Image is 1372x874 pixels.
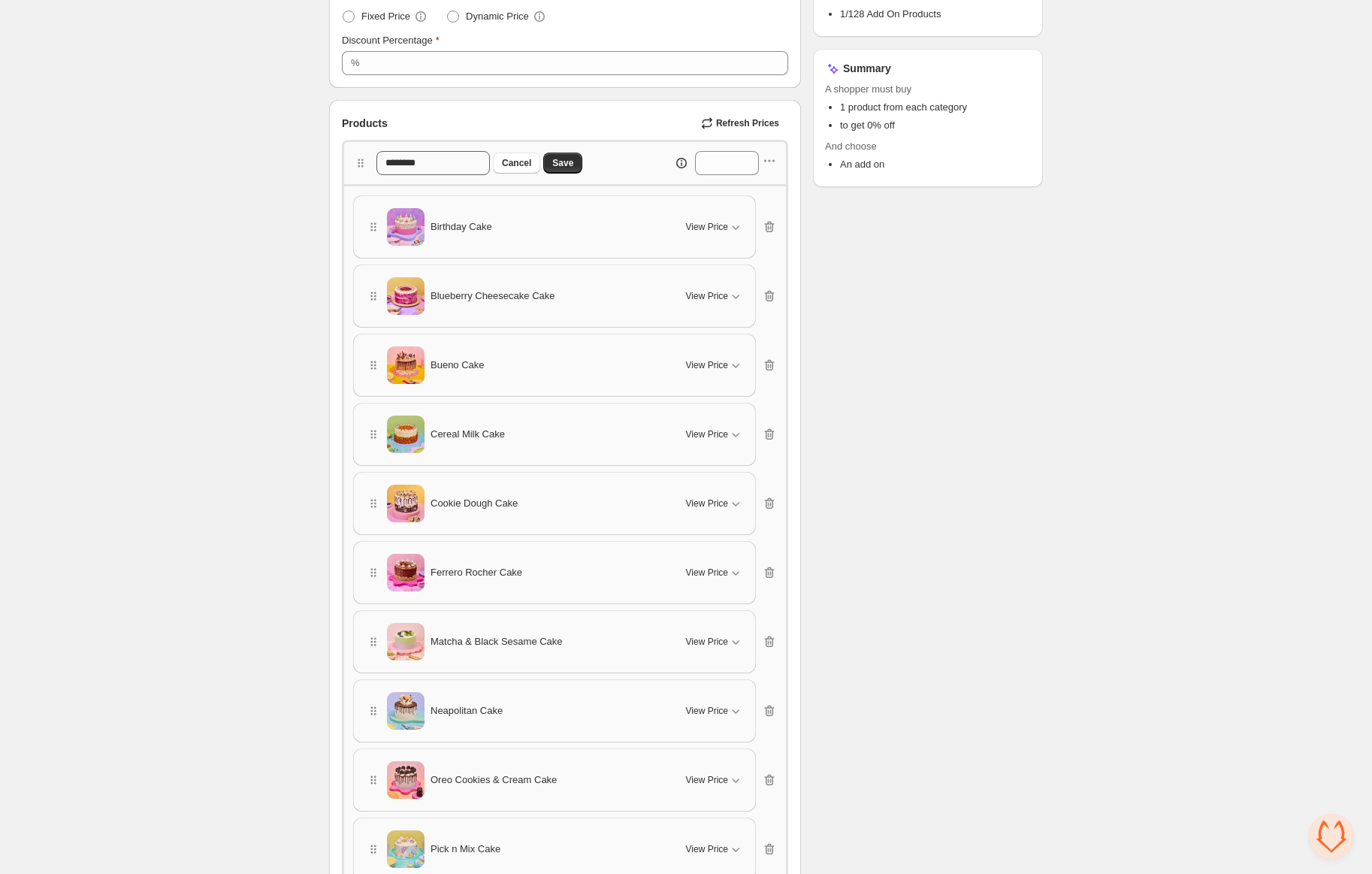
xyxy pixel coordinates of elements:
[342,116,388,131] span: Products
[351,56,360,71] div: %
[387,208,425,246] img: Birthday Cake
[502,157,531,169] span: Cancel
[431,358,485,373] span: Bueno Cake
[843,61,891,76] h3: Summary
[840,8,941,20] span: 1/128 Add On Products
[840,100,1031,115] li: 1 product from each category
[686,290,728,302] span: View Price
[825,82,1031,97] span: A shopper must buy
[431,219,492,234] span: Birthday Cake
[1309,814,1354,859] div: Open chat
[387,485,425,522] img: Cookie Dough Cake
[431,289,555,304] span: Blueberry Cheesecake Cake
[387,623,425,661] img: Matcha & Black Sesame Cake
[695,113,788,134] button: Refresh Prices
[677,630,752,654] button: View Price
[342,33,440,48] label: Discount Percentage
[840,118,1031,133] li: to get 0% off
[431,565,522,580] span: Ferrero Rocher Cake
[677,284,752,308] button: View Price
[431,842,500,857] span: Pick n Mix Cake
[387,830,425,868] img: Pick n Mix Cake
[543,153,582,174] button: Save
[686,705,728,717] span: View Price
[387,761,425,799] img: Oreo Cookies & Cream Cake
[677,491,752,516] button: View Price
[677,561,752,585] button: View Price
[840,157,1031,172] li: An add on
[387,277,425,315] img: Blueberry Cheesecake Cake
[716,117,779,129] span: Refresh Prices
[387,416,425,453] img: Cereal Milk Cake
[431,634,563,649] span: Matcha & Black Sesame Cake
[686,843,728,855] span: View Price
[677,837,752,861] button: View Price
[466,9,529,24] span: Dynamic Price
[677,422,752,446] button: View Price
[387,346,425,384] img: Bueno Cake
[686,636,728,648] span: View Price
[677,768,752,792] button: View Price
[686,221,728,233] span: View Price
[825,139,1031,154] span: And choose
[361,9,410,24] span: Fixed Price
[677,215,752,239] button: View Price
[431,496,518,511] span: Cookie Dough Cake
[686,497,728,510] span: View Price
[431,427,505,442] span: Cereal Milk Cake
[431,703,503,718] span: Neapolitan Cake
[686,359,728,371] span: View Price
[493,153,540,174] button: Cancel
[686,428,728,440] span: View Price
[686,567,728,579] span: View Price
[387,554,425,591] img: Ferrero Rocher Cake
[431,773,557,788] span: Oreo Cookies & Cream Cake
[677,353,752,377] button: View Price
[686,774,728,786] span: View Price
[552,157,573,169] span: Save
[677,699,752,723] button: View Price
[387,692,425,730] img: Neapolitan Cake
